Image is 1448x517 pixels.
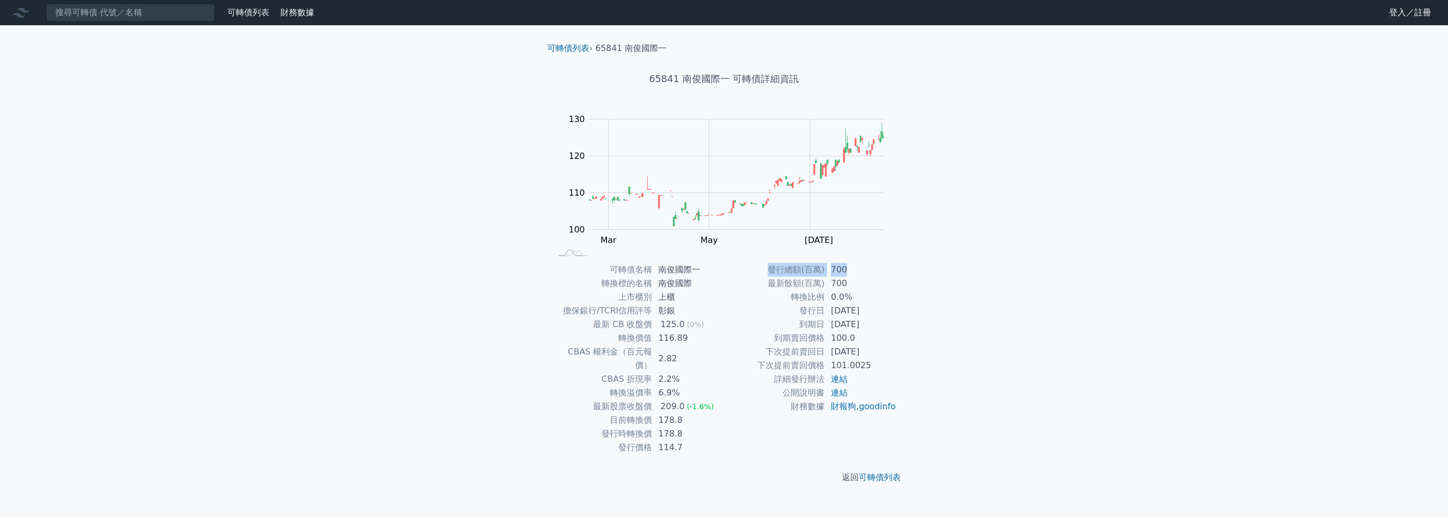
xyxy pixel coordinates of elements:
[824,263,897,277] td: 700
[824,318,897,331] td: [DATE]
[551,400,652,413] td: 最新股票收盤價
[824,331,897,345] td: 100.0
[551,386,652,400] td: 轉換溢價率
[569,114,585,124] tspan: 130
[724,400,824,413] td: 財務數據
[652,263,724,277] td: 南俊國際一
[831,374,848,384] a: 連結
[652,331,724,345] td: 116.89
[551,427,652,441] td: 發行時轉換價
[551,372,652,386] td: CBAS 折現率
[1381,4,1440,21] a: 登入／註冊
[547,42,592,55] li: ›
[600,235,617,245] tspan: Mar
[652,290,724,304] td: 上櫃
[596,42,667,55] li: 65841 南俊國際一
[687,320,704,329] span: (0%)
[724,318,824,331] td: 到期日
[227,7,269,17] a: 可轉債列表
[859,472,901,482] a: 可轉債列表
[551,413,652,427] td: 目前轉換價
[280,7,314,17] a: 財務數據
[658,400,687,413] div: 209.0
[551,441,652,454] td: 發行價格
[824,304,897,318] td: [DATE]
[724,372,824,386] td: 詳細發行辦法
[652,304,724,318] td: 彰銀
[569,188,585,198] tspan: 110
[1395,467,1448,517] div: 聊天小工具
[859,401,896,411] a: goodinfo
[547,43,589,53] a: 可轉債列表
[652,386,724,400] td: 6.9%
[551,277,652,290] td: 轉換標的名稱
[551,290,652,304] td: 上市櫃別
[539,72,909,86] h1: 65841 南俊國際一 可轉債詳細資訊
[46,4,215,22] input: 搜尋可轉債 代號／名稱
[564,114,900,245] g: Chart
[724,277,824,290] td: 最新餘額(百萬)
[700,235,718,245] tspan: May
[824,345,897,359] td: [DATE]
[652,413,724,427] td: 178.8
[724,290,824,304] td: 轉換比例
[805,235,833,245] tspan: [DATE]
[658,318,687,331] div: 125.0
[652,345,724,372] td: 2.82
[831,388,848,398] a: 連結
[551,318,652,331] td: 最新 CB 收盤價
[724,263,824,277] td: 發行總額(百萬)
[724,386,824,400] td: 公開說明書
[652,427,724,441] td: 178.8
[551,331,652,345] td: 轉換價值
[569,151,585,161] tspan: 120
[824,359,897,372] td: 101.0025
[539,471,909,484] p: 返回
[551,263,652,277] td: 可轉債名稱
[724,331,824,345] td: 到期賣回價格
[652,441,724,454] td: 114.7
[724,345,824,359] td: 下次提前賣回日
[824,277,897,290] td: 700
[1395,467,1448,517] iframe: Chat Widget
[551,304,652,318] td: 擔保銀行/TCRI信用評等
[569,225,585,235] tspan: 100
[824,290,897,304] td: 0.0%
[687,402,714,411] span: (-1.6%)
[551,345,652,372] td: CBAS 權利金（百元報價）
[831,401,856,411] a: 財報狗
[724,359,824,372] td: 下次提前賣回價格
[652,372,724,386] td: 2.2%
[824,400,897,413] td: ,
[652,277,724,290] td: 南俊國際
[724,304,824,318] td: 發行日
